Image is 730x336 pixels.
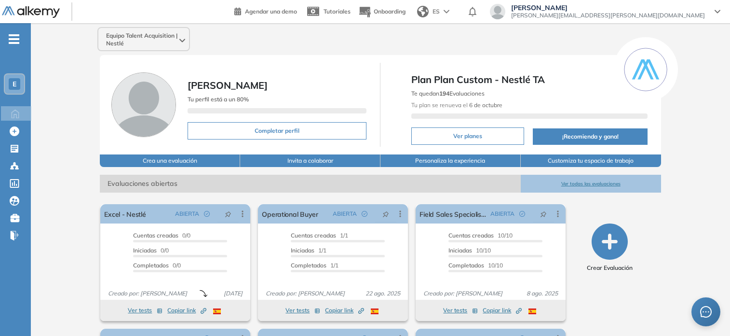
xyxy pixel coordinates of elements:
[448,247,491,254] span: 10/10
[133,247,157,254] span: Iniciadas
[285,305,320,316] button: Ver tests
[291,262,338,269] span: 1/1
[540,210,547,218] span: pushpin
[133,232,190,239] span: 0/0
[245,8,297,15] span: Agendar una demo
[411,90,485,97] span: Te quedan Evaluaciones
[104,289,191,298] span: Creado por: [PERSON_NAME]
[523,289,562,298] span: 8 ago. 2025
[217,206,239,222] button: pushpin
[511,4,705,12] span: [PERSON_NAME]
[362,211,367,217] span: check-circle
[371,308,379,314] img: ESP
[521,175,661,193] button: Ver todas las evaluaciones
[325,306,364,315] span: Copiar link
[204,211,210,217] span: check-circle
[490,210,514,218] span: ABIERTA
[167,306,206,315] span: Copiar link
[483,306,522,315] span: Copiar link
[483,305,522,316] button: Copiar link
[587,264,633,272] span: Crear Evaluación
[533,128,647,145] button: ¡Recomienda y gana!
[220,289,246,298] span: [DATE]
[417,6,429,17] img: world
[213,308,221,314] img: ESP
[100,154,240,167] button: Crea una evaluación
[104,204,146,224] a: Excel - Nestlé
[13,80,16,88] span: E
[133,262,169,269] span: Completados
[188,79,268,91] span: [PERSON_NAME]
[240,154,380,167] button: Invita a colaborar
[380,154,521,167] button: Personaliza la experiencia
[700,306,712,318] span: message
[362,289,404,298] span: 22 ago. 2025
[2,6,60,18] img: Logo
[262,289,349,298] span: Creado por: [PERSON_NAME]
[411,127,524,145] button: Ver planes
[533,206,554,222] button: pushpin
[375,206,396,222] button: pushpin
[325,305,364,316] button: Copiar link
[511,12,705,19] span: [PERSON_NAME][EMAIL_ADDRESS][PERSON_NAME][DOMAIN_NAME]
[448,247,472,254] span: Iniciadas
[382,210,389,218] span: pushpin
[433,7,440,16] span: ES
[358,1,406,22] button: Onboarding
[106,32,177,47] span: Equipo Talent Acquisition | Nestlé
[111,72,176,137] img: Foto de perfil
[587,224,633,272] button: Crear Evaluación
[333,210,357,218] span: ABIERTA
[374,8,406,15] span: Onboarding
[291,247,326,254] span: 1/1
[262,204,318,224] a: Operational Buyer
[528,308,536,314] img: ESP
[133,247,169,254] span: 0/0
[439,90,449,97] b: 194
[411,101,502,109] span: Tu plan se renueva el
[468,101,502,109] b: 6 de octubre
[519,211,525,217] span: check-circle
[448,232,494,239] span: Cuentas creadas
[448,262,503,269] span: 10/10
[444,10,449,14] img: arrow
[133,262,181,269] span: 0/0
[291,232,348,239] span: 1/1
[225,210,231,218] span: pushpin
[411,72,647,87] span: Plan Plan Custom - Nestlé TA
[291,262,326,269] span: Completados
[419,204,487,224] a: Field Sales Specialist (Purina)
[419,289,506,298] span: Creado por: [PERSON_NAME]
[291,247,314,254] span: Iniciadas
[448,262,484,269] span: Completados
[324,8,351,15] span: Tutoriales
[133,232,178,239] span: Cuentas creadas
[188,96,249,103] span: Tu perfil está a un 80%
[448,232,513,239] span: 10/10
[128,305,162,316] button: Ver tests
[9,38,19,40] i: -
[188,122,366,140] button: Completar perfil
[175,210,199,218] span: ABIERTA
[100,175,521,193] span: Evaluaciones abiertas
[443,305,478,316] button: Ver tests
[234,5,297,16] a: Agendar una demo
[167,305,206,316] button: Copiar link
[521,154,661,167] button: Customiza tu espacio de trabajo
[291,232,336,239] span: Cuentas creadas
